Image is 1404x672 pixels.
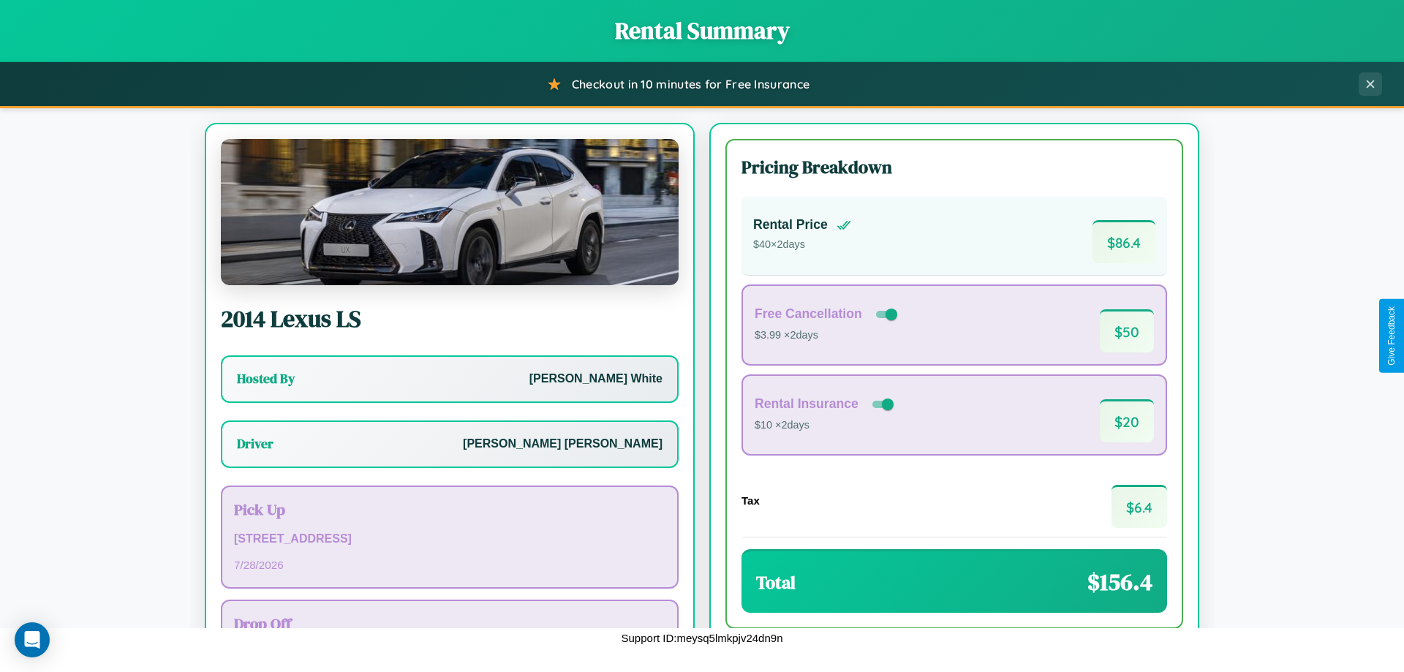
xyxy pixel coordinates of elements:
[15,15,1389,47] h1: Rental Summary
[1386,306,1397,366] div: Give Feedback
[755,416,897,435] p: $10 × 2 days
[741,494,760,507] h4: Tax
[237,435,273,453] h3: Driver
[1100,399,1154,442] span: $ 20
[234,555,665,575] p: 7 / 28 / 2026
[1100,309,1154,352] span: $ 50
[221,303,679,335] h2: 2014 Lexus LS
[15,622,50,657] div: Open Intercom Messenger
[463,434,663,455] p: [PERSON_NAME] [PERSON_NAME]
[234,499,665,520] h3: Pick Up
[529,369,663,390] p: [PERSON_NAME] White
[1111,485,1167,528] span: $ 6.4
[572,77,809,91] span: Checkout in 10 minutes for Free Insurance
[221,139,679,285] img: Lexus LS
[234,529,665,550] p: [STREET_ADDRESS]
[234,613,665,634] h3: Drop Off
[1092,220,1155,263] span: $ 86.4
[622,628,783,648] p: Support ID: meysq5lmkpjv24dn9n
[1087,566,1152,598] span: $ 156.4
[756,570,796,594] h3: Total
[755,306,862,322] h4: Free Cancellation
[755,326,900,345] p: $3.99 × 2 days
[755,396,858,412] h4: Rental Insurance
[753,235,851,254] p: $ 40 × 2 days
[237,370,295,388] h3: Hosted By
[753,217,828,233] h4: Rental Price
[741,155,1167,179] h3: Pricing Breakdown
